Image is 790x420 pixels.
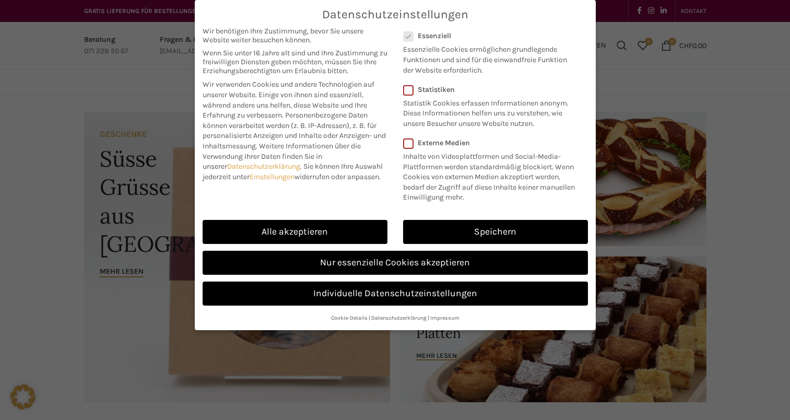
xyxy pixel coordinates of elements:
span: Weitere Informationen über die Verwendung Ihrer Daten finden Sie in unserer . [203,142,361,171]
span: Sie können Ihre Auswahl jederzeit unter widerrufen oder anpassen. [203,162,383,181]
label: Statistiken [403,85,574,94]
a: Einstellungen [250,172,294,181]
label: Externe Medien [403,138,581,147]
a: Nur essenzielle Cookies akzeptieren [203,251,588,275]
a: Datenschutzerklärung [371,314,427,321]
p: Inhalte von Videoplattformen und Social-Media-Plattformen werden standardmäßig blockiert. Wenn Co... [403,147,581,203]
a: Alle akzeptieren [203,220,387,244]
span: Wir benötigen Ihre Zustimmung, bevor Sie unsere Website weiter besuchen können. [203,27,387,44]
p: Statistik Cookies erfassen Informationen anonym. Diese Informationen helfen uns zu verstehen, wie... [403,94,574,129]
a: Individuelle Datenschutzeinstellungen [203,282,588,306]
a: Speichern [403,220,588,244]
p: Essenzielle Cookies ermöglichen grundlegende Funktionen und sind für die einwandfreie Funktion de... [403,40,574,75]
span: Personenbezogene Daten können verarbeitet werden (z. B. IP-Adressen), z. B. für personalisierte A... [203,111,386,150]
a: Datenschutzerklärung [227,162,300,171]
a: Impressum [430,314,459,321]
a: Cookie-Details [331,314,368,321]
span: Wir verwenden Cookies und andere Technologien auf unserer Website. Einige von ihnen sind essenzie... [203,80,374,120]
label: Essenziell [403,31,574,40]
span: Datenschutzeinstellungen [322,8,468,21]
span: Wenn Sie unter 16 Jahre alt sind und Ihre Zustimmung zu freiwilligen Diensten geben möchten, müss... [203,49,387,75]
